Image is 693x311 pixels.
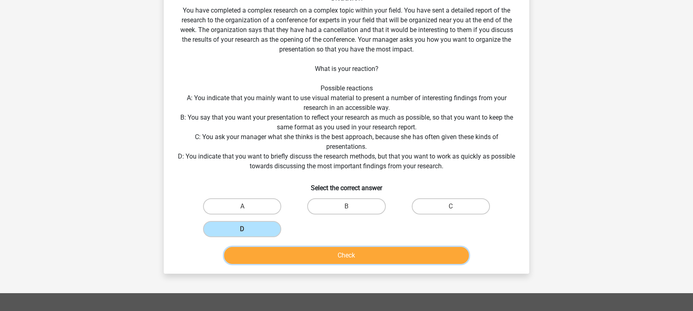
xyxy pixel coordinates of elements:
label: A [203,198,281,214]
h6: Select the correct answer [177,178,516,192]
label: B [307,198,385,214]
label: D [203,221,281,237]
button: Check [224,247,469,264]
label: C [412,198,490,214]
